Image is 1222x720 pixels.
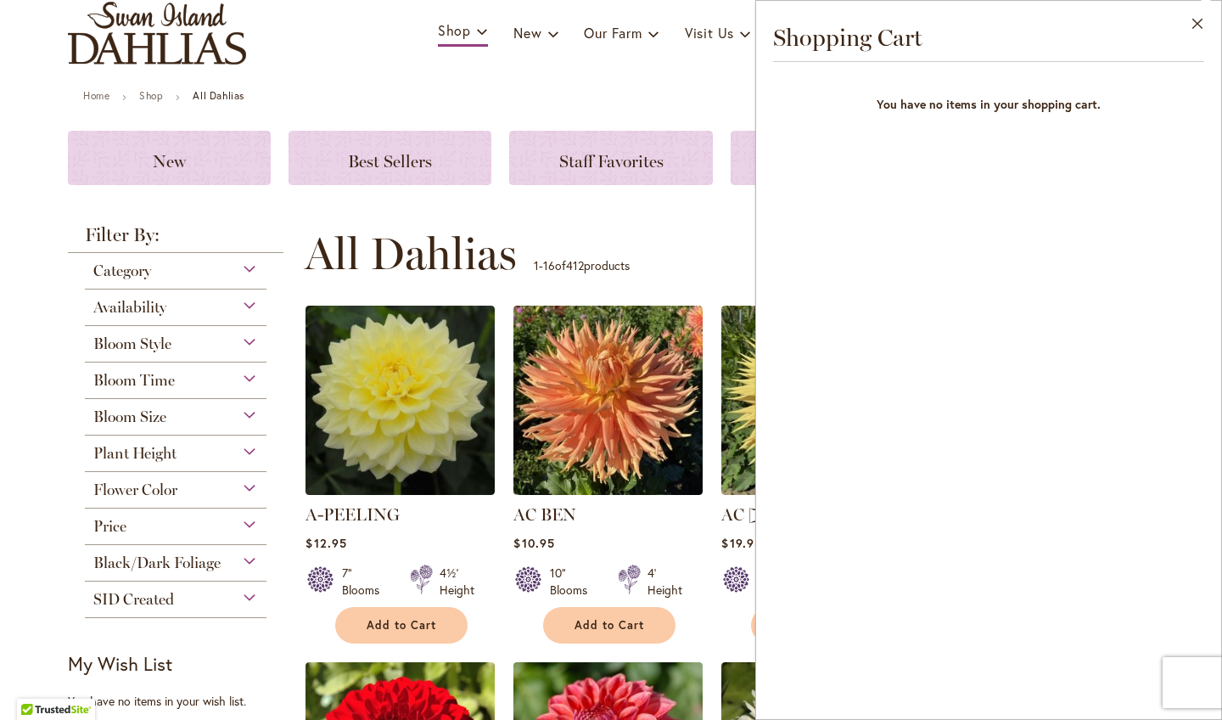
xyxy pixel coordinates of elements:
[773,70,1204,130] strong: You have no items in your shopping cart.
[509,131,712,185] a: Staff Favorites
[566,257,584,273] span: 412
[513,504,576,525] a: AC BEN
[731,131,933,185] a: Collections
[367,618,436,633] span: Add to Cart
[440,565,474,599] div: 4½' Height
[575,618,644,633] span: Add to Cart
[305,306,495,495] img: A-Peeling
[93,481,177,499] span: Flower Color
[93,408,166,426] span: Bloom Size
[721,482,911,498] a: AC Jeri
[543,607,675,644] button: Add to Cart
[647,565,682,599] div: 4' Height
[305,535,346,551] span: $12.95
[534,252,630,279] p: - of products
[139,89,163,102] a: Shop
[68,2,246,65] a: store logo
[289,131,491,185] a: Best Sellers
[68,131,271,185] a: New
[13,660,60,707] iframe: Launch Accessibility Center
[93,371,175,390] span: Bloom Time
[584,24,642,42] span: Our Farm
[513,306,703,495] img: AC BEN
[559,151,664,172] span: Staff Favorites
[534,257,539,273] span: 1
[193,89,244,102] strong: All Dahlias
[550,565,597,599] div: 10" Blooms
[513,482,703,498] a: AC BEN
[68,651,172,676] strong: My Wish List
[513,24,541,42] span: New
[438,21,471,39] span: Shop
[153,151,186,172] span: New
[721,504,900,525] a: AC [PERSON_NAME]
[513,535,554,551] span: $10.95
[93,298,166,317] span: Availability
[685,24,734,42] span: Visit Us
[721,306,911,495] img: AC Jeri
[68,226,283,253] strong: Filter By:
[348,151,432,172] span: Best Sellers
[305,504,400,525] a: A-PEELING
[93,590,174,609] span: SID Created
[751,607,883,644] button: Add to Cart
[305,482,495,498] a: A-Peeling
[93,335,171,353] span: Bloom Style
[335,607,468,644] button: Add to Cart
[83,89,109,102] a: Home
[93,262,151,280] span: Category
[721,535,761,551] span: $19.95
[93,554,221,572] span: Black/Dark Foliage
[93,444,177,463] span: Plant Height
[773,23,922,52] span: Shopping Cart
[543,257,555,273] span: 16
[305,228,517,279] span: All Dahlias
[68,693,294,710] div: You have no items in your wish list.
[342,565,390,599] div: 7" Blooms
[93,517,126,536] span: Price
